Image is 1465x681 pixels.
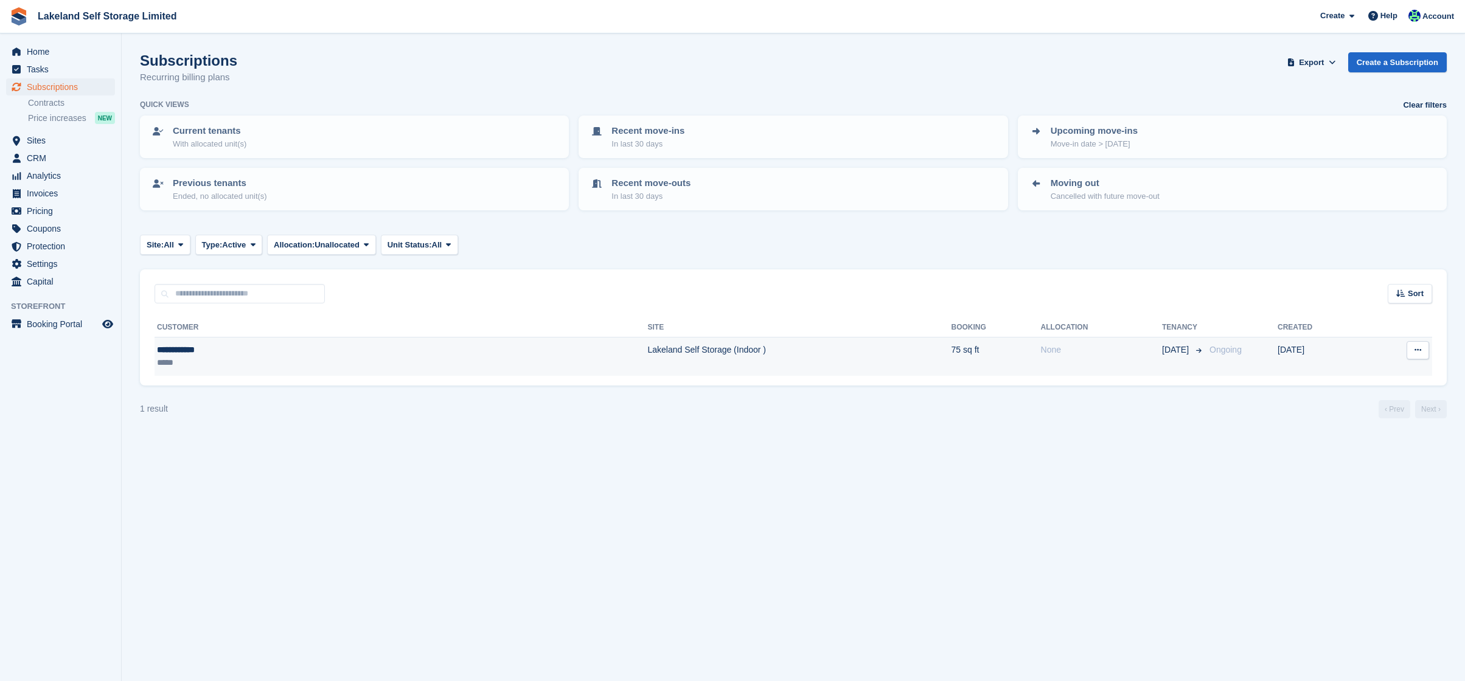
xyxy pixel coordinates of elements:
a: menu [6,78,115,95]
a: menu [6,316,115,333]
a: Preview store [100,317,115,331]
span: Ongoing [1209,345,1242,354]
span: Allocation: [274,239,315,251]
a: Upcoming move-ins Move-in date > [DATE] [1019,117,1446,157]
span: Subscriptions [27,78,100,95]
a: menu [6,167,115,184]
span: Analytics [27,167,100,184]
a: menu [6,273,115,290]
th: Allocation [1041,318,1162,337]
span: Price increases [28,112,86,124]
span: Help [1380,10,1397,22]
a: menu [6,238,115,255]
a: menu [6,43,115,60]
button: Export [1285,52,1338,72]
span: Sort [1408,288,1424,300]
a: Price increases NEW [28,111,115,125]
a: Moving out Cancelled with future move-out [1019,169,1446,209]
nav: Page [1376,400,1449,418]
span: Protection [27,238,100,255]
span: Coupons [27,220,100,237]
a: Next [1415,400,1447,418]
td: Lakeland Self Storage (Indoor ) [647,337,951,376]
a: menu [6,61,115,78]
p: Ended, no allocated unit(s) [173,190,267,202]
th: Tenancy [1162,318,1205,337]
a: Previous tenants Ended, no allocated unit(s) [141,169,568,209]
th: Booking [952,318,1041,337]
span: Storefront [11,300,121,313]
span: Create [1320,10,1345,22]
p: Recurring billing plans [140,71,237,85]
a: menu [6,255,115,272]
p: Cancelled with future move-out [1051,190,1160,202]
span: Active [222,239,246,251]
p: In last 30 days [611,190,691,202]
a: Previous [1379,400,1410,418]
span: CRM [27,150,100,167]
span: Invoices [27,185,100,202]
img: stora-icon-8386f47178a22dfd0bd8f6a31ec36ba5ce8667c1dd55bd0f319d3a0aa187defe.svg [10,7,28,26]
a: menu [6,202,115,220]
a: Create a Subscription [1348,52,1447,72]
h6: Quick views [140,99,189,110]
div: None [1041,344,1162,356]
span: Unit Status: [388,239,432,251]
a: Clear filters [1403,99,1447,111]
div: NEW [95,112,115,124]
a: Contracts [28,97,115,109]
span: Settings [27,255,100,272]
span: Pricing [27,202,100,220]
th: Customer [155,318,647,337]
a: menu [6,220,115,237]
a: menu [6,185,115,202]
h1: Subscriptions [140,52,237,69]
p: Moving out [1051,176,1160,190]
a: menu [6,132,115,149]
th: Site [647,318,951,337]
p: Previous tenants [173,176,267,190]
p: Recent move-outs [611,176,691,190]
span: Unallocated [315,239,360,251]
p: With allocated unit(s) [173,138,246,150]
p: Upcoming move-ins [1051,124,1138,138]
button: Site: All [140,235,190,255]
span: All [164,239,174,251]
span: Site: [147,239,164,251]
p: In last 30 days [611,138,684,150]
button: Allocation: Unallocated [267,235,376,255]
span: [DATE] [1162,344,1191,356]
span: Sites [27,132,100,149]
span: Tasks [27,61,100,78]
span: Capital [27,273,100,290]
span: All [432,239,442,251]
p: Current tenants [173,124,246,138]
p: Move-in date > [DATE] [1051,138,1138,150]
span: Export [1299,57,1324,69]
span: Home [27,43,100,60]
td: [DATE] [1278,337,1367,376]
button: Unit Status: All [381,235,458,255]
a: menu [6,150,115,167]
a: Lakeland Self Storage Limited [33,6,182,26]
a: Recent move-ins In last 30 days [580,117,1006,157]
td: 75 sq ft [952,337,1041,376]
a: Current tenants With allocated unit(s) [141,117,568,157]
a: Recent move-outs In last 30 days [580,169,1006,209]
span: Type: [202,239,223,251]
span: Booking Portal [27,316,100,333]
div: 1 result [140,403,168,415]
p: Recent move-ins [611,124,684,138]
span: Account [1422,10,1454,22]
th: Created [1278,318,1367,337]
button: Type: Active [195,235,263,255]
img: Steve Aynsley [1408,10,1421,22]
